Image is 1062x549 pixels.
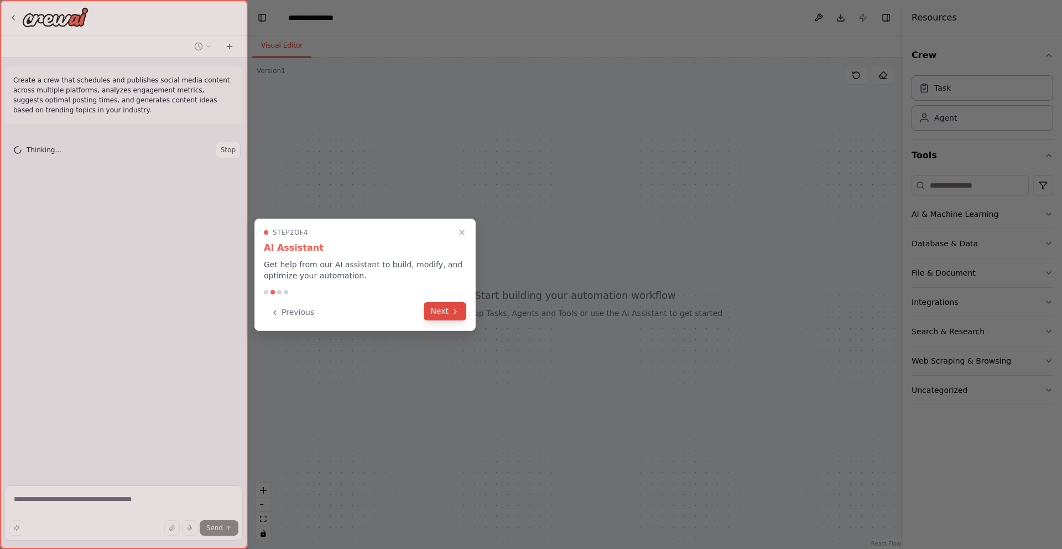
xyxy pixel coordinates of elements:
[264,259,466,281] p: Get help from our AI assistant to build, modify, and optimize your automation.
[264,241,466,255] h3: AI Assistant
[254,10,270,25] button: Hide left sidebar
[455,226,468,239] button: Close walkthrough
[273,228,308,237] span: Step 2 of 4
[424,302,466,320] button: Next
[264,303,321,322] button: Previous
